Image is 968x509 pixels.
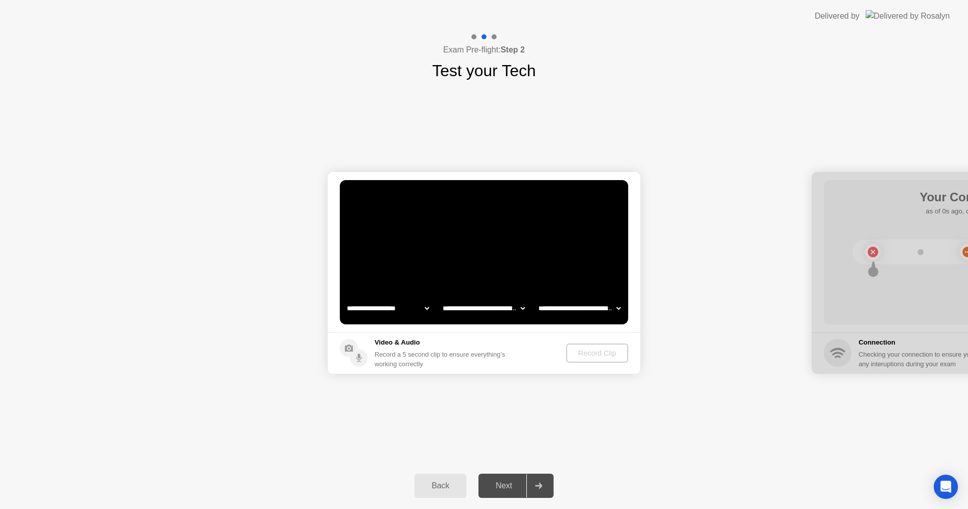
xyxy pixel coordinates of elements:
h1: Test your Tech [432,59,536,83]
select: Available cameras [345,298,431,318]
button: Next [478,474,554,498]
b: Step 2 [501,45,525,54]
div: Record a 5 second clip to ensure everything’s working correctly [375,350,509,369]
select: Available speakers [441,298,527,318]
div: Next [481,481,526,490]
div: Back [417,481,463,490]
button: Record Clip [566,344,628,363]
select: Available microphones [536,298,623,318]
div: Delivered by [815,10,860,22]
h4: Exam Pre-flight: [443,44,525,56]
div: Open Intercom Messenger [934,475,958,499]
h5: Video & Audio [375,337,509,348]
div: Record Clip [570,349,624,357]
img: Delivered by Rosalyn [866,10,950,22]
button: Back [414,474,466,498]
